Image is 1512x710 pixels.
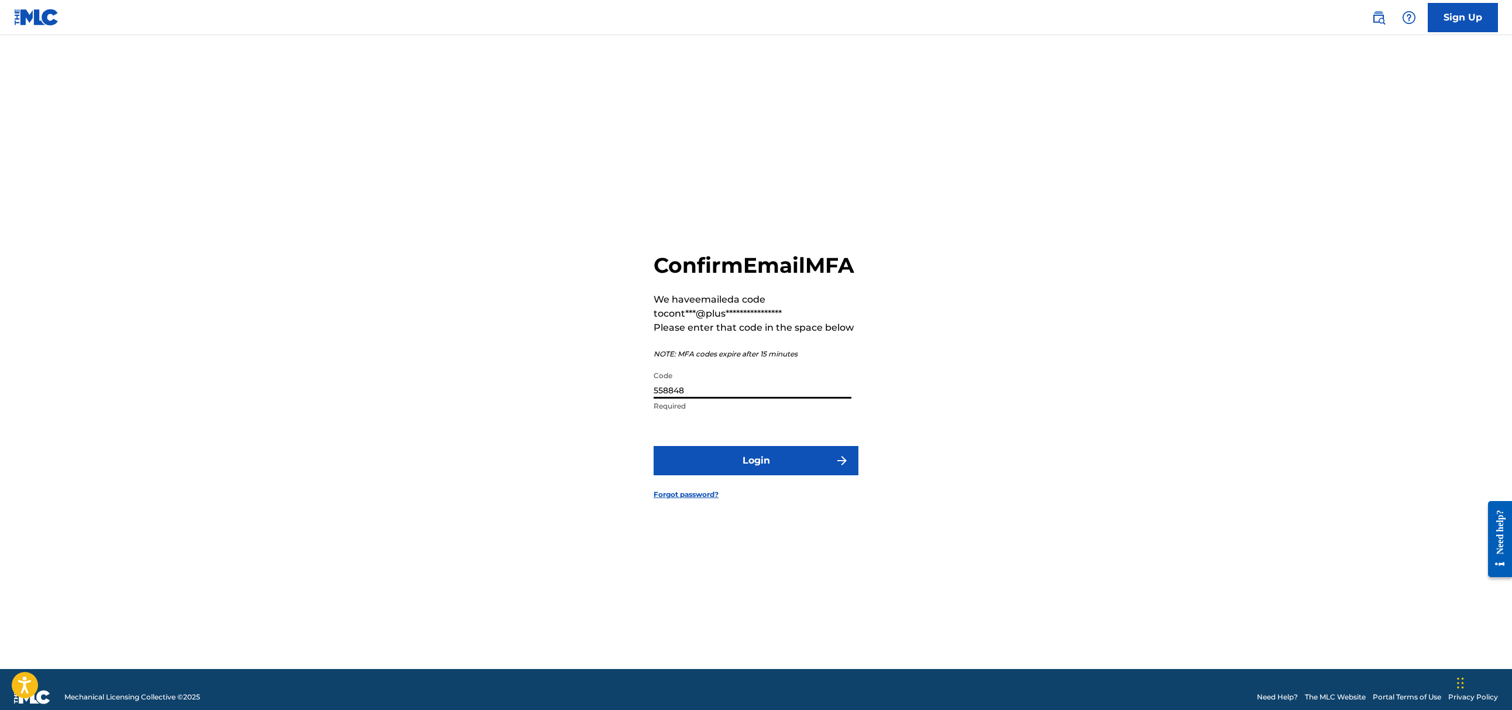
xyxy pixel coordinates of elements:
[14,690,50,704] img: logo
[654,321,858,335] p: Please enter that code in the space below
[1305,692,1366,702] a: The MLC Website
[1453,654,1512,710] iframe: Chat Widget
[654,489,719,500] a: Forgot password?
[1453,654,1512,710] div: Chat-Widget
[1479,492,1512,586] iframe: Resource Center
[654,349,858,359] p: NOTE: MFA codes expire after 15 minutes
[654,401,851,411] p: Required
[1448,692,1498,702] a: Privacy Policy
[654,446,858,475] button: Login
[1367,6,1390,29] a: Public Search
[1257,692,1298,702] a: Need Help?
[1457,666,1464,701] div: Ziehen
[1397,6,1421,29] div: Help
[1402,11,1416,25] img: help
[835,454,849,468] img: f7272a7cc735f4ea7f67.svg
[14,9,59,26] img: MLC Logo
[1428,3,1498,32] a: Sign Up
[1372,11,1386,25] img: search
[1373,692,1441,702] a: Portal Terms of Use
[64,692,200,702] span: Mechanical Licensing Collective © 2025
[654,252,858,279] h2: Confirm Email MFA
